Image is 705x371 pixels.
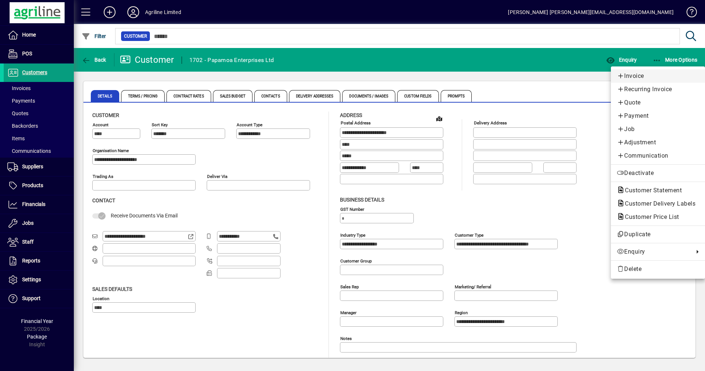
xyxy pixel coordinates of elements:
[617,151,699,160] span: Communication
[617,230,699,239] span: Duplicate
[617,138,699,147] span: Adjustment
[617,85,699,94] span: Recurring Invoice
[617,125,699,134] span: Job
[617,200,699,207] span: Customer Delivery Labels
[617,247,690,256] span: Enquiry
[611,166,705,180] button: Deactivate customer
[617,98,699,107] span: Quote
[617,169,699,178] span: Deactivate
[617,265,699,274] span: Delete
[617,111,699,120] span: Payment
[617,213,683,220] span: Customer Price List
[617,187,685,194] span: Customer Statement
[617,72,699,80] span: Invoice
